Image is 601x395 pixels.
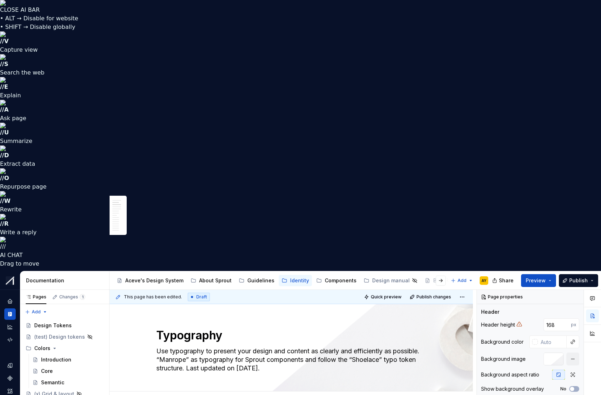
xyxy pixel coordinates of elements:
[526,277,546,284] span: Preview
[80,294,85,300] span: 1
[372,277,410,284] div: Design manual
[4,373,16,384] a: Components
[290,277,309,284] div: Identity
[4,296,16,307] a: Home
[34,333,85,340] div: (test) Design tokens
[481,355,526,363] div: Background image
[361,275,420,286] a: Design manual
[560,386,566,392] label: No
[416,294,451,300] span: Publish changes
[41,356,71,363] div: Introduction
[481,371,539,378] div: Background aspect ratio
[559,274,598,287] button: Publish
[458,278,466,283] span: Add
[569,277,588,284] span: Publish
[236,275,277,286] a: Guidelines
[481,385,544,393] div: Show background overlay
[247,277,274,284] div: Guidelines
[4,321,16,333] a: Analytics
[544,318,571,331] input: Auto
[4,334,16,345] a: Code automation
[538,335,567,348] input: Auto
[114,273,447,288] div: Page tree
[362,292,405,302] button: Quick preview
[32,309,41,315] span: Add
[125,277,183,284] div: Aceve's Design System
[30,354,106,365] a: Introduction
[23,343,106,354] div: Colors
[521,274,556,287] button: Preview
[155,327,425,344] textarea: Typography
[6,276,14,285] img: b6c2a6ff-03c2-4811-897b-2ef07e5e0e51.png
[199,277,232,284] div: About Sprout
[124,294,182,300] span: This page has been edited.
[30,377,106,388] a: Semantic
[449,276,475,286] button: Add
[371,294,401,300] span: Quick preview
[114,275,186,286] a: Aceve's Design System
[499,277,514,284] span: Share
[23,320,106,331] a: Design Tokens
[34,345,50,352] div: Colors
[481,278,486,283] div: AY
[4,360,16,371] a: Design tokens
[23,307,50,317] button: Add
[481,338,524,345] div: Background color
[325,277,357,284] div: Components
[23,331,106,343] a: (test) Design tokens
[30,365,106,377] a: Core
[4,308,16,320] a: Documentation
[41,379,64,386] div: Semantic
[408,292,454,302] button: Publish changes
[59,294,85,300] div: Changes
[188,275,234,286] a: About Sprout
[481,321,515,328] div: Header height
[279,275,312,286] a: Identity
[481,308,499,316] div: Header
[26,294,46,300] div: Pages
[571,322,576,328] p: px
[313,275,359,286] a: Components
[26,277,106,284] div: Documentation
[155,345,425,374] textarea: Use typography to present your design and content as clearly and efficiently as possible. “Manrop...
[489,274,518,287] button: Share
[34,322,72,329] div: Design Tokens
[41,368,53,375] div: Core
[196,294,207,300] span: Draft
